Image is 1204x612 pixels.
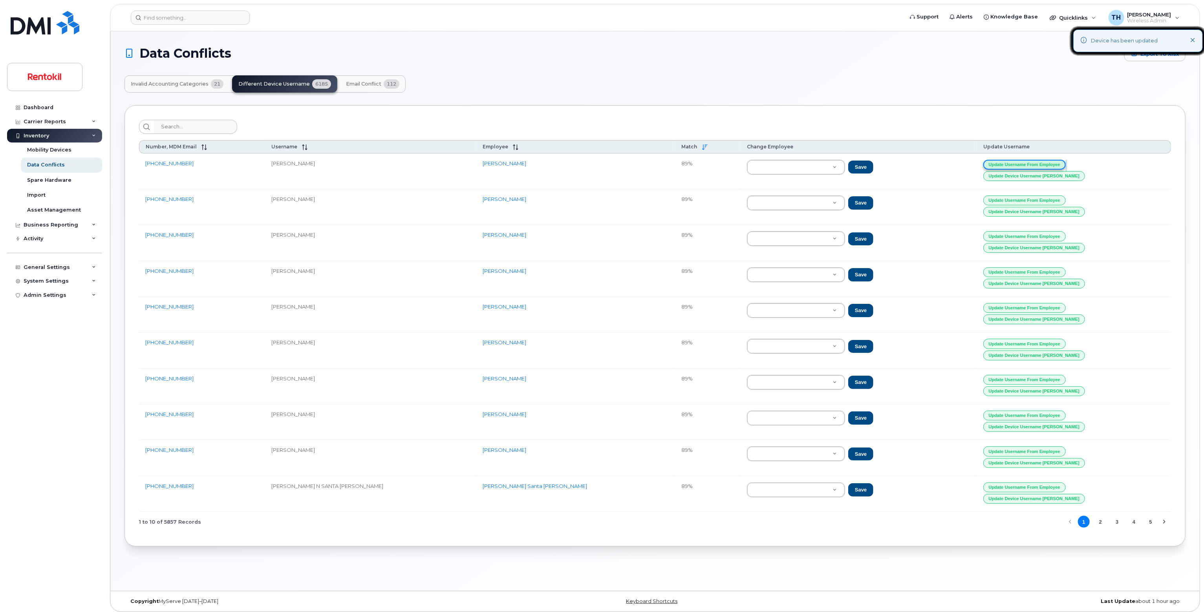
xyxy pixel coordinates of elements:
[145,196,194,202] a: [PHONE_NUMBER]
[983,339,1066,349] button: Update Username from Employee
[265,476,476,512] td: [PERSON_NAME] N SANTA [PERSON_NAME]
[983,458,1085,468] button: Update Device Username [PERSON_NAME]
[848,232,873,246] button: Save
[483,232,526,238] a: [PERSON_NAME]
[848,376,873,389] button: Save
[483,483,587,489] a: [PERSON_NAME] Santa [PERSON_NAME]
[1094,516,1106,528] button: Page 2
[983,231,1066,241] button: Update Username from Employee
[130,598,159,604] strong: Copyright
[265,332,476,368] td: [PERSON_NAME]
[483,144,508,150] span: Employee
[483,411,526,417] a: [PERSON_NAME]
[1128,516,1140,528] button: Page 4
[211,79,223,89] span: 21
[139,47,231,59] span: Data Conflicts
[983,195,1066,205] button: Update Username from Employee
[154,120,237,134] input: Search...
[483,375,526,382] a: [PERSON_NAME]
[675,404,741,440] td: 89%
[146,144,197,150] span: Number, MDM Email
[139,516,201,528] span: 1 to 10 of 5857 Records
[983,446,1066,456] button: Update Username from Employee
[1101,598,1135,604] strong: Last Update
[848,411,873,425] button: Save
[145,160,194,166] a: [PHONE_NUMBER]
[145,411,194,417] a: [PHONE_NUMBER]
[848,304,873,317] button: Save
[675,332,741,368] td: 89%
[483,196,526,202] a: [PERSON_NAME]
[271,144,297,150] span: Username
[265,297,476,332] td: [PERSON_NAME]
[626,598,677,604] a: Keyboard Shortcuts
[265,189,476,225] td: [PERSON_NAME]
[265,261,476,297] td: [PERSON_NAME]
[983,386,1085,396] button: Update Device Username [PERSON_NAME]
[983,482,1066,492] button: Update Username from Employee
[1091,37,1158,45] div: Device has been updated
[675,297,741,332] td: 89%
[483,303,526,310] a: [PERSON_NAME]
[145,375,194,382] a: [PHONE_NUMBER]
[983,267,1066,277] button: Update Username from Employee
[145,232,194,238] a: [PHONE_NUMBER]
[983,207,1085,217] button: Update Device Username [PERSON_NAME]
[265,153,476,189] td: [PERSON_NAME]
[265,369,476,404] td: [PERSON_NAME]
[1111,516,1123,528] button: Page 3
[848,448,873,461] button: Save
[848,268,873,281] button: Save
[483,268,526,274] a: [PERSON_NAME]
[983,279,1085,289] button: Update Device Username [PERSON_NAME]
[983,351,1085,360] button: Update Device Username [PERSON_NAME]
[983,494,1085,504] button: Update Device Username [PERSON_NAME]
[832,598,1186,605] div: about 1 hour ago
[124,598,478,605] div: MyServe [DATE]–[DATE]
[346,81,381,87] span: Email Conflict
[747,144,793,150] span: Change Employee
[483,447,526,453] a: [PERSON_NAME]
[675,153,741,189] td: 89%
[983,303,1066,313] button: Update Username from Employee
[848,196,873,210] button: Save
[675,369,741,404] td: 89%
[983,422,1085,432] button: Update Device Username [PERSON_NAME]
[983,171,1085,181] button: Update Device Username [PERSON_NAME]
[145,447,194,453] a: [PHONE_NUMBER]
[675,440,741,476] td: 89%
[983,160,1066,170] button: Update Username from Employee
[848,340,873,353] button: Save
[265,225,476,261] td: [PERSON_NAME]
[848,161,873,174] button: Save
[983,375,1066,385] button: Update Username from Employee
[145,268,194,274] a: [PHONE_NUMBER]
[145,303,194,310] a: [PHONE_NUMBER]
[675,189,741,225] td: 89%
[675,225,741,261] td: 89%
[1170,578,1198,606] iframe: Messenger Launcher
[265,404,476,440] td: [PERSON_NAME]
[145,339,194,345] a: [PHONE_NUMBER]
[483,339,526,345] a: [PERSON_NAME]
[1158,516,1170,528] button: Next Page
[983,243,1085,253] button: Update Device Username [PERSON_NAME]
[483,160,526,166] a: [PERSON_NAME]
[1078,516,1090,528] button: Page 1
[675,261,741,297] td: 89%
[1124,46,1186,61] a: Export to Xlsx
[675,476,741,512] td: 89%
[983,314,1085,324] button: Update Device Username [PERSON_NAME]
[1145,516,1156,528] button: Page 5
[983,411,1066,420] button: Update Username from Employee
[131,81,209,87] span: Invalid Accounting Categories
[265,440,476,476] td: [PERSON_NAME]
[682,144,697,150] span: Match
[384,79,399,89] span: 112
[983,144,1030,150] span: Update Username
[848,483,873,497] button: Save
[145,483,194,489] a: [PHONE_NUMBER]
